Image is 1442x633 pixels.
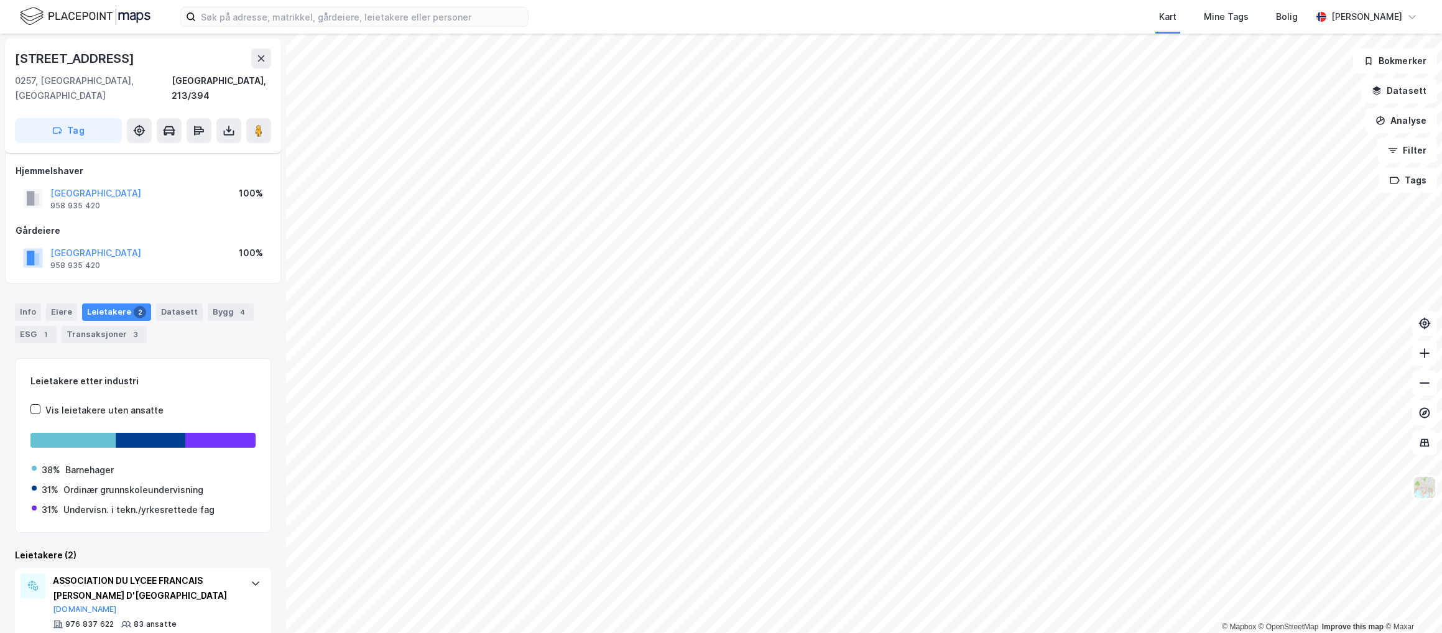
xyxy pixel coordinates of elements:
[45,403,164,418] div: Vis leietakere uten ansatte
[1204,9,1249,24] div: Mine Tags
[236,306,249,318] div: 4
[1379,168,1437,193] button: Tags
[239,186,263,201] div: 100%
[1259,622,1319,631] a: OpenStreetMap
[15,303,41,321] div: Info
[42,483,58,497] div: 31%
[196,7,528,26] input: Søk på adresse, matrikkel, gårdeiere, leietakere eller personer
[42,463,60,478] div: 38%
[39,328,52,341] div: 1
[1365,108,1437,133] button: Analyse
[156,303,203,321] div: Datasett
[15,118,122,143] button: Tag
[134,306,146,318] div: 2
[172,73,271,103] div: [GEOGRAPHIC_DATA], 213/394
[239,246,263,261] div: 100%
[65,463,114,478] div: Barnehager
[63,502,215,517] div: Undervisn. i tekn./yrkesrettede fag
[65,619,114,629] div: 976 837 622
[134,619,177,629] div: 83 ansatte
[1361,78,1437,103] button: Datasett
[15,49,137,68] div: [STREET_ADDRESS]
[1159,9,1176,24] div: Kart
[1222,622,1256,631] a: Mapbox
[1380,573,1442,633] iframe: Chat Widget
[1276,9,1298,24] div: Bolig
[30,374,256,389] div: Leietakere etter industri
[20,6,150,27] img: logo.f888ab2527a4732fd821a326f86c7f29.svg
[1380,573,1442,633] div: Kontrollprogram for chat
[16,223,270,238] div: Gårdeiere
[82,303,151,321] div: Leietakere
[15,73,172,103] div: 0257, [GEOGRAPHIC_DATA], [GEOGRAPHIC_DATA]
[16,164,270,178] div: Hjemmelshaver
[129,328,142,341] div: 3
[1322,622,1384,631] a: Improve this map
[1377,138,1437,163] button: Filter
[42,502,58,517] div: 31%
[15,548,271,563] div: Leietakere (2)
[62,326,147,343] div: Transaksjoner
[15,326,57,343] div: ESG
[208,303,254,321] div: Bygg
[50,261,100,270] div: 958 935 420
[50,201,100,211] div: 958 935 420
[53,604,117,614] button: [DOMAIN_NAME]
[1353,49,1437,73] button: Bokmerker
[46,303,77,321] div: Eiere
[1413,476,1436,499] img: Z
[53,573,238,603] div: ASSOCIATION DU LYCEE FRANCAIS [PERSON_NAME] D'[GEOGRAPHIC_DATA]
[63,483,203,497] div: Ordinær grunnskoleundervisning
[1331,9,1402,24] div: [PERSON_NAME]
